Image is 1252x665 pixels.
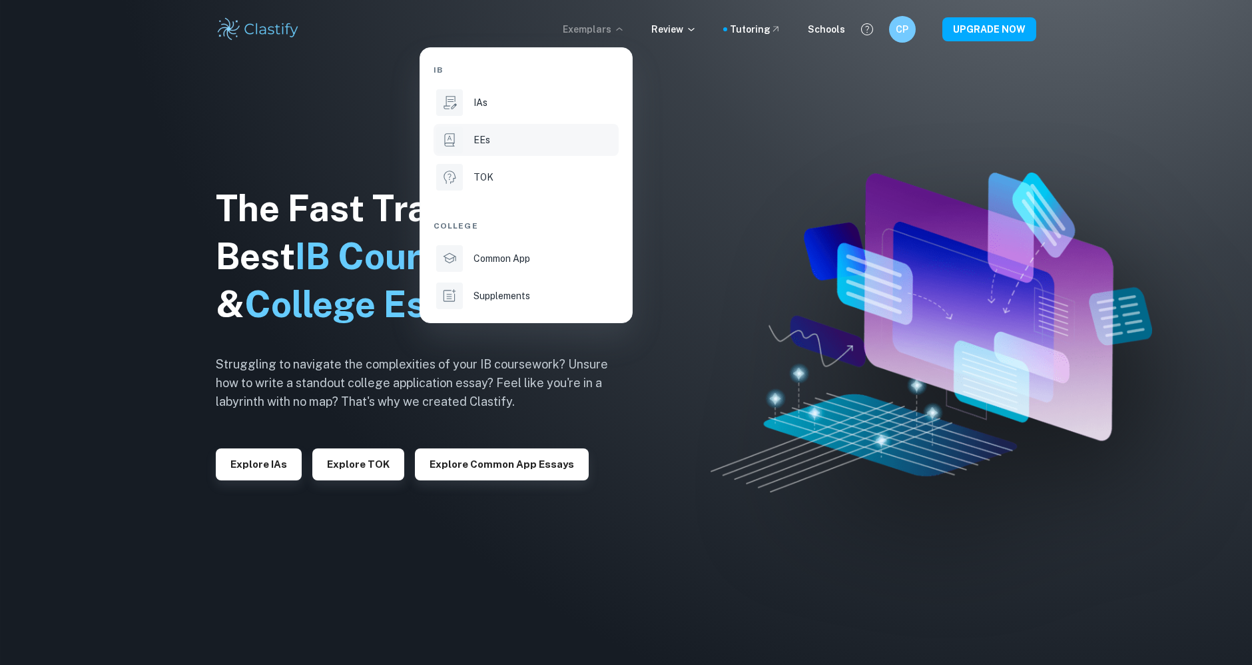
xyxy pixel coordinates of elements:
p: TOK [473,170,493,185]
a: Supplements [434,280,619,312]
span: College [434,220,478,232]
p: IAs [473,95,487,110]
a: EEs [434,124,619,156]
a: IAs [434,87,619,119]
p: Supplements [473,289,530,303]
a: TOK [434,161,619,193]
span: IB [434,64,443,76]
p: Common App [473,251,530,266]
a: Common App [434,243,619,275]
p: EEs [473,133,490,147]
